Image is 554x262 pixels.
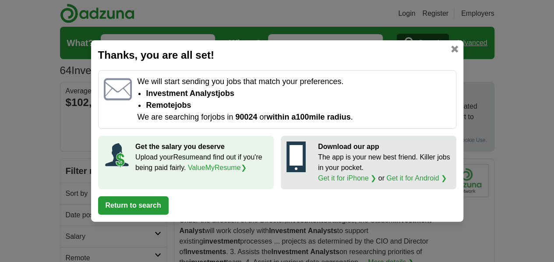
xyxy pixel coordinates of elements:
[266,113,350,121] span: within a 100 mile radius
[98,47,456,63] h2: Thanks, you are all set!
[188,164,247,171] a: ValueMyResume❯
[135,152,268,173] p: Upload your Resume and find out if you're being paid fairly.
[146,99,450,111] li: Remote jobs
[135,142,268,152] p: Get the salary you deserve
[137,76,450,88] p: We will start sending you jobs that match your preferences.
[318,174,376,182] a: Get it for iPhone ❯
[146,88,450,99] li: Investment Analyst jobs
[318,142,451,152] p: Download our app
[137,111,450,123] p: We are searching for jobs in or .
[98,196,169,215] button: Return to search
[386,174,447,182] a: Get it for Android ❯
[235,113,257,121] span: 90024
[318,152,451,184] p: The app is your new best friend. Killer jobs in your pocket. or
